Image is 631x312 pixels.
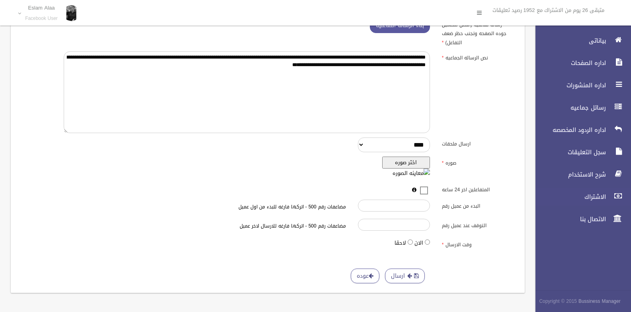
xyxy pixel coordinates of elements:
a: اداره الردود المخصصه [529,121,631,139]
a: سجل التعليقات [529,143,631,161]
span: اداره الصفحات [529,59,608,67]
span: الاتصال بنا [529,215,608,223]
button: اختر صوره [382,157,430,169]
h6: مضاعفات رقم 500 - اتركها فارغه للارسال لاخر عميل [148,224,346,229]
label: نص الرساله الجماعيه [436,51,520,63]
label: رساله تفاعليه (افضل لتحسين جوده الصفحه وتجنب حظر ضعف التفاعل) [436,18,520,47]
label: صوره [436,157,520,168]
a: الاشتراك [529,188,631,206]
img: معاينه الصوره [393,169,430,178]
label: البدء من عميل رقم [436,200,520,211]
strong: Bussiness Manager [578,297,621,306]
span: اداره الردود المخصصه [529,126,608,134]
button: ارسال [385,269,425,283]
span: اداره المنشورات [529,81,608,89]
label: التوقف عند عميل رقم [436,219,520,230]
a: اداره المنشورات [529,77,631,94]
a: اداره الصفحات [529,54,631,72]
span: سجل التعليقات [529,148,608,156]
span: بياناتى [529,37,608,45]
a: رسائل جماعيه [529,99,631,116]
label: الان [414,238,423,248]
label: وقت الارسال [436,238,520,249]
span: رسائل جماعيه [529,104,608,112]
span: الاشتراك [529,193,608,201]
a: شرح الاستخدام [529,166,631,183]
h6: مضاعفات رقم 500 - اتركها فارغه للبدء من اول عميل [148,204,346,210]
span: Copyright © 2015 [539,297,577,306]
a: عوده [351,269,379,283]
label: المتفاعلين اخر 24 ساعه [436,183,520,194]
label: ارسال ملحقات [436,137,520,149]
label: لاحقا [395,238,406,248]
small: Facebook User [25,16,58,22]
p: Eslam Alaa [25,5,58,11]
a: بياناتى [529,32,631,49]
a: الاتصال بنا [529,210,631,228]
span: شرح الاستخدام [529,171,608,179]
